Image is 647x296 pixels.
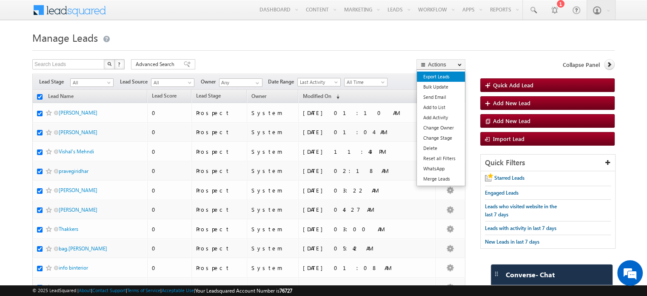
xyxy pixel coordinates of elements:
[196,225,243,233] div: Prospect
[196,148,243,155] div: Prospect
[192,91,225,102] a: Lead Stage
[251,93,266,99] span: Owner
[152,225,188,233] div: 0
[59,109,97,116] a: [PERSON_NAME]
[251,244,294,252] div: System
[297,78,341,86] a: Last Activity
[107,62,111,66] img: Search
[59,168,88,174] a: pravegiridhar
[485,203,557,218] span: Leads who visited website in the last 7 days
[196,283,243,291] div: Prospect
[152,109,188,117] div: 0
[195,287,292,294] span: Your Leadsquared Account Number is
[152,206,188,213] div: 0
[493,99,530,106] span: Add New Lead
[151,78,194,87] a: All
[127,287,160,293] a: Terms of Service
[251,283,294,291] div: System
[279,287,292,294] span: 76727
[79,287,91,293] a: About
[152,128,188,136] div: 0
[303,167,420,175] div: [DATE] 02:18 AM
[417,153,465,164] a: Reset all Filters
[251,264,294,272] div: System
[59,129,97,135] a: [PERSON_NAME]
[417,102,465,112] a: Add to List
[196,92,221,99] span: Lead Stage
[417,112,465,123] a: Add Activity
[196,264,243,272] div: Prospect
[417,123,465,133] a: Change Owner
[251,79,262,87] a: Show All Items
[70,78,114,87] a: All
[152,283,188,291] div: 0
[251,225,294,233] div: System
[44,92,78,103] a: Lead Name
[303,264,420,272] div: [DATE] 01:08 AM
[298,78,338,86] span: Last Activity
[201,78,219,86] span: Owner
[39,78,70,86] span: Lead Stage
[303,148,420,155] div: [DATE] 11:43 PM
[196,128,243,136] div: Prospect
[417,164,465,174] a: WhatsApp
[303,93,331,99] span: Modified On
[506,271,555,279] span: Converse - Chat
[219,78,262,87] input: Type to Search
[196,206,243,213] div: Prospect
[493,81,533,89] span: Quick Add Lead
[37,94,43,100] input: Check all records
[251,187,294,194] div: System
[196,109,243,117] div: Prospect
[162,287,194,293] a: Acceptable Use
[303,187,420,194] div: [DATE] 03:22 AM
[59,245,107,252] a: bag.[PERSON_NAME]
[268,78,297,86] span: Date Range
[59,207,97,213] a: [PERSON_NAME]
[251,206,294,213] div: System
[71,79,111,86] span: All
[152,187,188,194] div: 0
[196,244,243,252] div: Prospect
[344,78,388,86] a: All Time
[494,175,524,181] span: Starred Leads
[196,187,243,194] div: Prospect
[303,283,420,291] div: [DATE] 10:13 PM
[136,60,177,68] span: Advanced Search
[32,287,292,295] span: © 2025 LeadSquared | | | | |
[417,72,465,82] a: Export Leads
[303,225,420,233] div: [DATE] 03:00 AM
[251,128,294,136] div: System
[59,284,97,290] a: [PERSON_NAME]
[152,92,177,99] span: Lead Score
[303,128,420,136] div: [DATE] 01:04 AM
[485,190,519,196] span: Engaged Leads
[303,244,420,252] div: [DATE] 05:42 AM
[59,148,94,155] a: Vishal's Mehndi
[152,148,188,155] div: 0
[59,187,97,193] a: [PERSON_NAME]
[417,82,465,92] a: Bulk Update
[481,155,615,171] div: Quick Filters
[251,167,294,175] div: System
[59,226,78,232] a: Thakkers
[151,79,192,86] span: All
[196,167,243,175] div: Prospect
[152,244,188,252] div: 0
[303,206,420,213] div: [DATE] 04:27 AM
[32,31,98,44] span: Manage Leads
[417,143,465,153] a: Delete
[416,59,465,70] button: Actions
[152,264,188,272] div: 0
[485,225,556,231] span: Leads with activity in last 7 days
[493,135,524,142] span: Import Lead
[493,270,500,277] img: carter-drag
[417,174,465,184] a: Merge Leads
[417,133,465,143] a: Change Stage
[485,239,539,245] span: New Leads in last 7 days
[333,93,339,100] span: (sorted descending)
[299,91,344,102] a: Modified On (sorted descending)
[114,59,125,69] button: ?
[59,264,88,271] a: info binterior
[92,287,126,293] a: Contact Support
